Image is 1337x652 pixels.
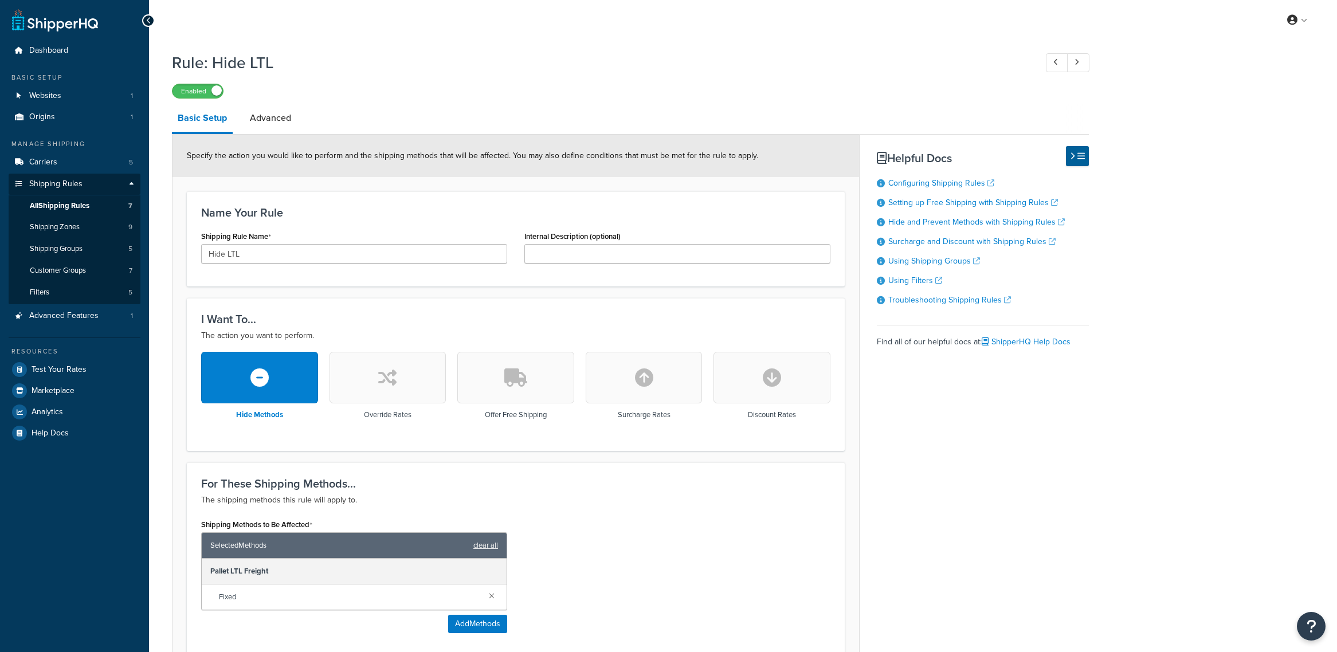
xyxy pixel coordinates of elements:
[9,282,140,303] a: Filters5
[1046,53,1068,72] a: Previous Record
[32,429,69,438] span: Help Docs
[9,139,140,149] div: Manage Shipping
[131,311,133,321] span: 1
[748,411,796,419] h3: Discount Rates
[9,73,140,83] div: Basic Setup
[129,266,132,276] span: 7
[29,179,83,189] span: Shipping Rules
[9,195,140,217] a: AllShipping Rules7
[9,305,140,327] a: Advanced Features1
[201,520,312,529] label: Shipping Methods to Be Affected
[131,112,133,122] span: 1
[187,150,758,162] span: Specify the action you would like to perform and the shipping methods that will be affected. You ...
[9,217,140,238] a: Shipping Zones9
[9,85,140,107] a: Websites1
[9,238,140,260] li: Shipping Groups
[32,407,63,417] span: Analytics
[128,201,132,211] span: 7
[448,615,507,633] button: AddMethods
[9,217,140,238] li: Shipping Zones
[9,107,140,128] li: Origins
[32,365,87,375] span: Test Your Rates
[473,537,498,553] a: clear all
[877,152,1089,164] h3: Helpful Docs
[201,493,830,507] p: The shipping methods this rule will apply to.
[172,84,223,98] label: Enabled
[172,52,1025,74] h1: Rule: Hide LTL
[9,260,140,281] li: Customer Groups
[131,91,133,101] span: 1
[1297,612,1326,641] button: Open Resource Center
[9,40,140,61] a: Dashboard
[364,411,411,419] h3: Override Rates
[618,411,671,419] h3: Surcharge Rates
[129,158,133,167] span: 5
[128,288,132,297] span: 5
[30,222,80,232] span: Shipping Zones
[201,329,830,343] p: The action you want to perform.
[29,311,99,321] span: Advanced Features
[201,477,830,490] h3: For These Shipping Methods...
[29,112,55,122] span: Origins
[30,288,49,297] span: Filters
[9,152,140,173] li: Carriers
[9,260,140,281] a: Customer Groups7
[201,232,271,241] label: Shipping Rule Name
[32,386,75,396] span: Marketplace
[9,282,140,303] li: Filters
[30,244,83,254] span: Shipping Groups
[9,152,140,173] a: Carriers5
[236,411,283,419] h3: Hide Methods
[30,201,89,211] span: All Shipping Rules
[128,222,132,232] span: 9
[1067,53,1089,72] a: Next Record
[9,107,140,128] a: Origins1
[210,537,468,553] span: Selected Methods
[172,104,233,134] a: Basic Setup
[524,232,621,241] label: Internal Description (optional)
[202,559,507,584] div: Pallet LTL Freight
[9,174,140,195] a: Shipping Rules
[888,216,1065,228] a: Hide and Prevent Methods with Shipping Rules
[9,359,140,380] a: Test Your Rates
[9,85,140,107] li: Websites
[1066,146,1089,166] button: Hide Help Docs
[244,104,297,132] a: Advanced
[29,91,61,101] span: Websites
[201,313,830,325] h3: I Want To...
[219,589,480,605] span: Fixed
[888,274,942,286] a: Using Filters
[877,325,1089,350] div: Find all of our helpful docs at:
[888,255,980,267] a: Using Shipping Groups
[485,411,547,419] h3: Offer Free Shipping
[29,46,68,56] span: Dashboard
[30,266,86,276] span: Customer Groups
[9,174,140,304] li: Shipping Rules
[982,336,1071,348] a: ShipperHQ Help Docs
[9,402,140,422] a: Analytics
[128,244,132,254] span: 5
[888,235,1056,248] a: Surcharge and Discount with Shipping Rules
[9,380,140,401] a: Marketplace
[888,294,1011,306] a: Troubleshooting Shipping Rules
[888,177,994,189] a: Configuring Shipping Rules
[9,347,140,356] div: Resources
[201,206,830,219] h3: Name Your Rule
[9,305,140,327] li: Advanced Features
[29,158,57,167] span: Carriers
[9,238,140,260] a: Shipping Groups5
[888,197,1058,209] a: Setting up Free Shipping with Shipping Rules
[9,423,140,443] a: Help Docs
